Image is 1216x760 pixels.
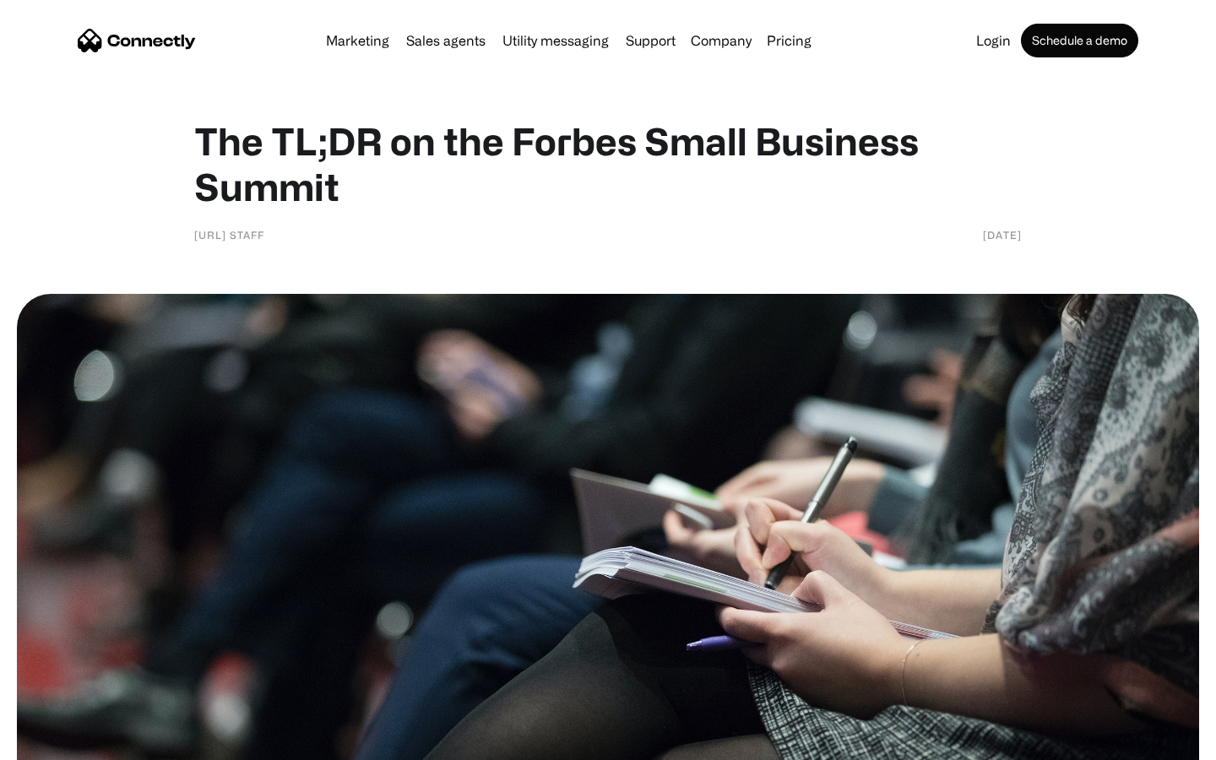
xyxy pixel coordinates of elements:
[969,34,1018,47] a: Login
[194,226,264,243] div: [URL] Staff
[1021,24,1138,57] a: Schedule a demo
[17,730,101,754] aside: Language selected: English
[760,34,818,47] a: Pricing
[194,118,1022,209] h1: The TL;DR on the Forbes Small Business Summit
[691,29,752,52] div: Company
[78,28,196,53] a: home
[619,34,682,47] a: Support
[983,226,1022,243] div: [DATE]
[496,34,616,47] a: Utility messaging
[399,34,492,47] a: Sales agents
[34,730,101,754] ul: Language list
[686,29,757,52] div: Company
[319,34,396,47] a: Marketing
